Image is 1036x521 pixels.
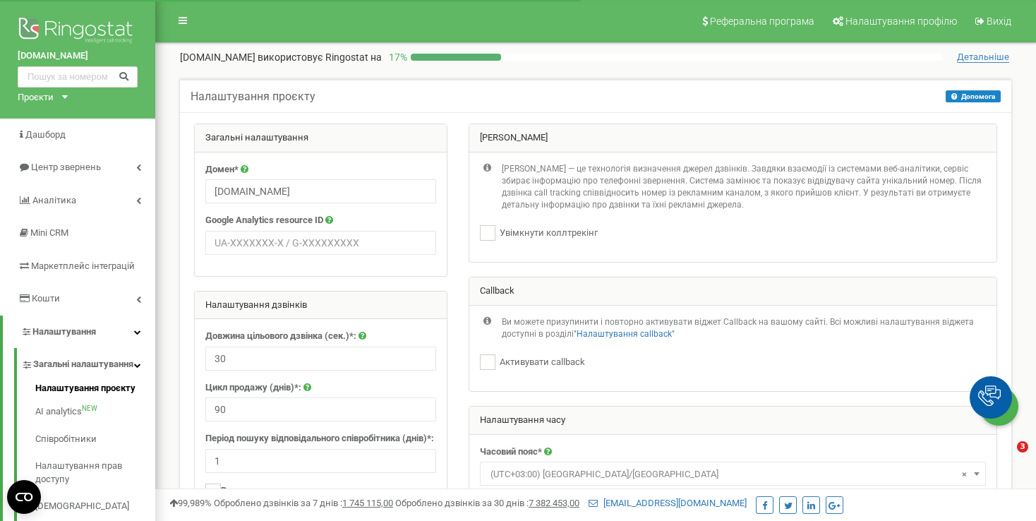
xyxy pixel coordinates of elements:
[469,407,996,435] div: Налаштування часу
[485,465,981,484] span: (UTC+03:00) Europe/Kiev
[32,326,96,337] span: Налаштування
[962,465,967,484] span: ×
[7,480,41,514] button: Open CMP widget
[395,498,579,508] span: Оброблено дзвінків за 30 днів :
[480,462,986,486] span: (UTC+03:00) Europe/Kiev
[205,163,239,176] label: Домен*
[495,227,598,240] label: Увімкнути коллтрекінг
[469,124,996,152] div: [PERSON_NAME]
[988,441,1022,475] iframe: Intercom live chat
[191,90,315,103] h5: Налаштування проєкту
[18,49,138,63] a: [DOMAIN_NAME]
[529,498,579,508] u: 7 382 453,00
[35,382,155,399] a: Налаштування проєкту
[32,293,60,304] span: Кошти
[382,50,411,64] p: 17 %
[169,498,212,508] span: 99,989%
[205,179,436,203] input: example.com
[35,426,155,453] a: Співробітники
[258,52,382,63] span: використовує Ringostat на
[957,52,1009,63] span: Детальніше
[25,129,66,140] span: Дашборд
[195,292,447,320] div: Налаштування дзвінків
[342,498,393,508] u: 1 745 115,00
[21,348,155,377] a: Загальні налаштування
[987,16,1011,27] span: Вихід
[214,498,393,508] span: Оброблено дзвінків за 7 днів :
[32,195,76,205] span: Аналiтика
[710,16,814,27] span: Реферальна програма
[35,398,155,426] a: AI analyticsNEW
[205,484,436,513] label: Включати попередження про запис розмови при створенні переадресації
[33,358,133,371] span: Загальні налаштування
[205,231,436,255] input: UA-XXXXXXX-X / G-XXXXXXXXX
[18,91,54,104] div: Проєкти
[18,66,138,88] input: Пошук за номером
[18,14,138,49] img: Ringostat logo
[205,381,301,395] label: Цикл продажу (днів)*:
[180,50,382,64] p: [DOMAIN_NAME]
[195,124,447,152] div: Загальні налаштування
[35,493,155,520] a: [DEMOGRAPHIC_DATA]
[469,277,996,306] div: Callback
[205,330,356,343] label: Довжина цільового дзвінка (сек.)*:
[946,90,1001,102] button: Допомога
[205,432,434,445] label: Період пошуку відповідального співробітника (днів)*:
[30,227,68,238] span: Mini CRM
[3,316,155,349] a: Налаштування
[502,163,986,212] p: [PERSON_NAME] — це технологія визначення джерел дзвінків. Завдяки взаємодії із системами веб-анал...
[589,498,747,508] a: [EMAIL_ADDRESS][DOMAIN_NAME]
[31,162,101,172] span: Центр звернень
[35,453,155,493] a: Налаштування прав доступу
[31,260,135,271] span: Маркетплейс інтеграцій
[502,316,986,340] p: Ви можете призупинити і повторно активувати віджет Callback на вашому сайті. Всі можливі налаштув...
[574,329,675,339] a: "Налаштування callback"
[205,214,323,227] label: Google Analytics resource ID
[480,445,542,459] label: Часовий пояс*
[845,16,957,27] span: Налаштування профілю
[1017,441,1028,453] span: 3
[495,356,585,369] label: Активувати callback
